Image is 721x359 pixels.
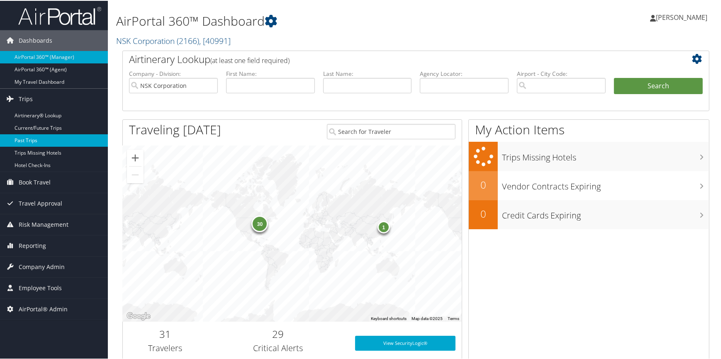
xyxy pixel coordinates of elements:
span: Dashboards [19,29,52,50]
h3: Credit Cards Expiring [502,205,709,221]
h2: 29 [214,326,342,340]
a: Terms (opens in new tab) [448,315,459,320]
label: Agency Locator: [420,69,509,77]
a: 0Credit Cards Expiring [469,199,709,228]
h3: Vendor Contracts Expiring [502,176,709,192]
span: [PERSON_NAME] [656,12,707,21]
h3: Trips Missing Hotels [502,147,709,163]
h2: 0 [469,177,498,191]
a: NSK Corporation [116,34,231,46]
button: Search [614,77,703,94]
button: Keyboard shortcuts [371,315,407,321]
span: , [ 40991 ] [199,34,231,46]
label: First Name: [226,69,315,77]
span: Reporting [19,235,46,255]
h2: 31 [129,326,201,340]
span: Map data ©2025 [412,315,443,320]
button: Zoom in [127,149,144,165]
span: Risk Management [19,213,68,234]
span: Company Admin [19,256,65,277]
label: Last Name: [323,69,412,77]
span: Travel Approval [19,192,62,213]
h1: AirPortal 360™ Dashboard [116,12,516,29]
img: Google [125,310,152,321]
a: 0Vendor Contracts Expiring [469,170,709,199]
h3: Travelers [129,342,201,353]
h3: Critical Alerts [214,342,342,353]
span: ( 2166 ) [177,34,199,46]
a: View SecurityLogic® [355,335,455,350]
a: Trips Missing Hotels [469,141,709,170]
input: Search for Traveler [327,123,455,138]
span: (at least one field required) [210,55,290,64]
div: 1 [377,220,390,233]
span: AirPortal® Admin [19,298,68,319]
h2: Airtinerary Lookup [129,51,654,65]
h1: Traveling [DATE] [129,120,221,138]
a: [PERSON_NAME] [650,4,716,29]
span: Employee Tools [19,277,62,298]
button: Zoom out [127,166,144,182]
label: Airport - City Code: [517,69,606,77]
a: Open this area in Google Maps (opens a new window) [125,310,152,321]
label: Company - Division: [129,69,218,77]
h2: 0 [469,206,498,220]
span: Book Travel [19,171,51,192]
h1: My Action Items [469,120,709,138]
div: 30 [251,214,268,231]
span: Trips [19,88,33,109]
img: airportal-logo.png [18,5,101,25]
